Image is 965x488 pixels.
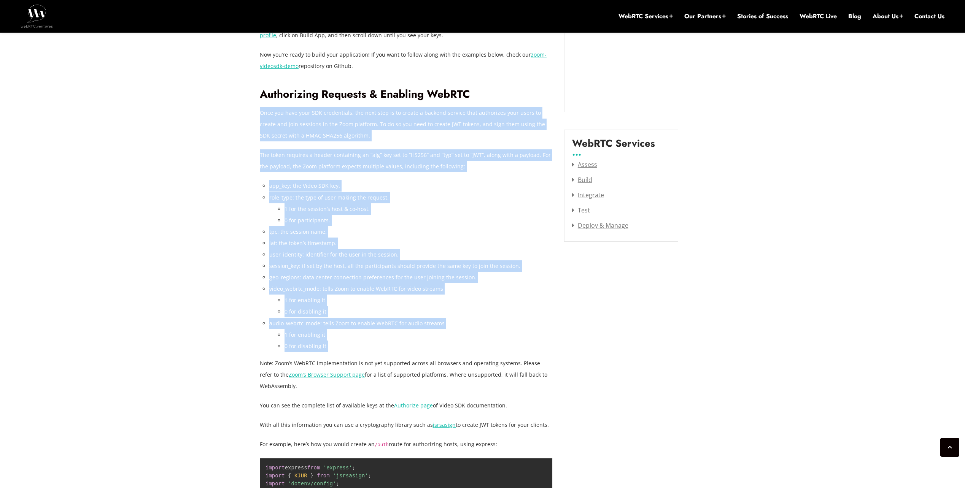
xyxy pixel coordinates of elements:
[317,472,330,478] span: from
[260,400,553,411] p: You can see the complete list of available keys at the of Video SDK documentation.
[323,464,352,471] span: 'express'
[269,238,553,249] li: iat: the token’s timestamp.
[269,226,553,238] li: tpc: the session name.
[269,283,553,317] li: video_webrtc_mode: tells Zoom to enable WebRTC for video streams
[285,306,553,317] li: 0 for disabling it
[285,215,553,226] li: 0 for participants.
[265,472,285,478] span: import
[800,12,837,21] a: WebRTC Live
[265,464,285,471] span: import
[288,472,291,478] span: {
[572,206,590,214] a: Test
[269,260,553,272] li: session_key: if set by the host, all the participants should provide the same key to join the ses...
[873,12,903,21] a: About Us
[375,442,389,447] code: /auth
[285,341,553,352] li: 0 for disabling it
[394,402,433,409] a: Authorize page
[289,371,365,378] a: Zoom’s Browser Support page
[285,295,553,306] li: 1 for enabling it
[269,180,553,192] li: app_key: the Video SDK key.
[269,272,553,283] li: geo_regions: data center connection preferences for the user joining the session.
[260,88,553,101] h2: Authorizing Requests & Enabling WebRTC
[260,107,553,141] p: Once you have your SDK credentials, the next step is to create a backend service that authorizes ...
[269,249,553,260] li: user_identity: identifier for the user in the session.
[572,221,628,230] a: Deploy & Manage
[572,191,604,199] a: Integrate
[260,49,553,72] p: Now you’re ready to build your application! If you want to follow along with the examples below, ...
[21,5,53,27] img: WebRTC.ventures
[310,472,313,478] span: }
[307,464,320,471] span: from
[336,480,339,486] span: ;
[368,472,371,478] span: ;
[914,12,944,21] a: Contact Us
[572,160,597,169] a: Assess
[260,439,553,450] p: For example, here’s how you would create an route for authorizing hosts, using express:
[260,149,553,172] p: The token requires a header containing an “alg” key set to “HS256” and “typ” set to “JWT”, along ...
[294,472,307,478] span: KJUR
[352,464,355,471] span: ;
[269,318,553,352] li: audio_webrtc_mode: tells Zoom to enable WebRTC for audio streams
[848,12,861,21] a: Blog
[572,176,592,184] a: Build
[333,472,368,478] span: 'jsrsasign'
[618,12,673,21] a: WebRTC Services
[572,138,655,155] label: WebRTC Services
[285,329,553,341] li: 1 for enabling it
[265,480,285,486] span: import
[260,358,553,392] p: Note: Zoom’s WebRTC implementation is not yet supported across all browsers and operating systems...
[285,203,553,215] li: 1 for the session’s host & co-host.
[269,192,553,226] li: role_type: the type of user making the request.
[433,421,456,428] a: jsrsasign
[737,12,788,21] a: Stories of Success
[260,419,553,431] p: With all this information you can use a cryptography library such as to create JWT tokens for you...
[684,12,726,21] a: Our Partners
[288,480,336,486] span: 'dotenv/config'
